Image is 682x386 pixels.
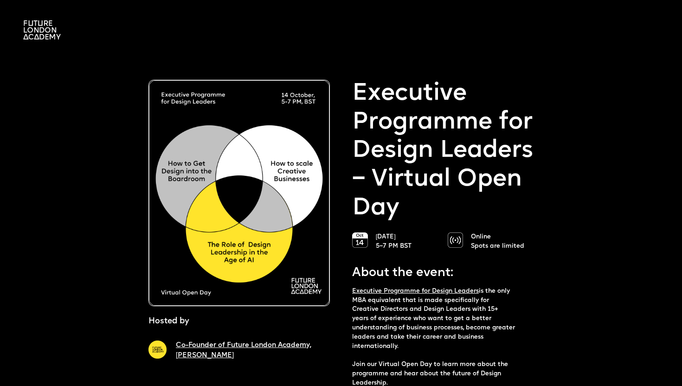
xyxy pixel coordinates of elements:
[23,20,61,39] img: A logo saying in 3 lines: Future London Academy
[471,232,534,251] p: Online Spots are limited
[148,341,167,359] img: A yellow circle with Future London Academy logo
[352,80,534,223] p: Executive Programme for Design Leaders – Virtual Open Day
[148,315,189,328] p: Hosted by
[376,232,438,251] p: [DATE] 5–7 PM BST
[176,342,311,359] a: Co-Founder of Future London Academy, [PERSON_NAME]
[352,288,479,294] a: Executive Programme for Design Leaders
[352,265,515,281] p: About the event:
